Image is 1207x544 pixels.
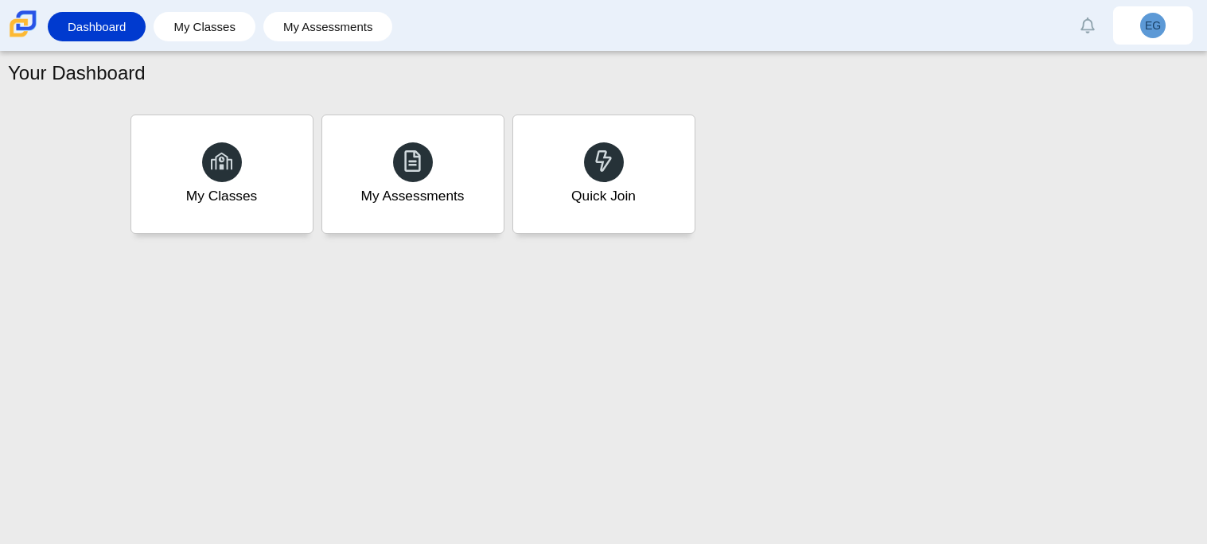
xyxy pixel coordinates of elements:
a: My Classes [162,12,247,41]
a: My Classes [130,115,313,234]
a: Carmen School of Science & Technology [6,29,40,43]
a: My Assessments [321,115,504,234]
h1: Your Dashboard [8,60,146,87]
div: Quick Join [571,186,636,206]
a: Alerts [1070,8,1105,43]
a: Dashboard [56,12,138,41]
a: EG [1113,6,1193,45]
span: EG [1145,20,1161,31]
a: Quick Join [512,115,695,234]
a: My Assessments [271,12,385,41]
img: Carmen School of Science & Technology [6,7,40,41]
div: My Classes [186,186,258,206]
div: My Assessments [361,186,465,206]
